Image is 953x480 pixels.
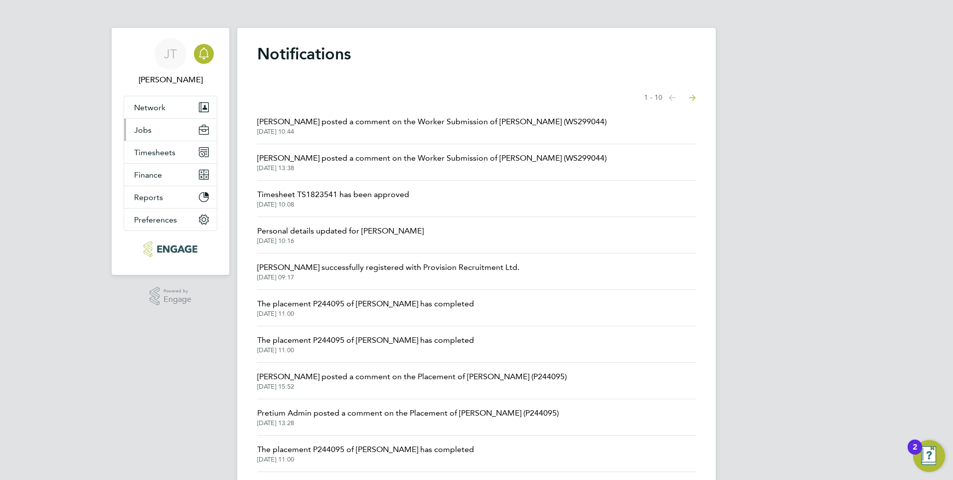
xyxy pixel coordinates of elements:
span: [DATE] 10:16 [257,237,424,245]
button: Timesheets [124,141,217,163]
span: [DATE] 13:28 [257,419,559,427]
span: Jobs [134,125,152,135]
a: Powered byEngage [150,287,192,306]
span: James Tarling [124,74,217,86]
span: [DATE] 13:38 [257,164,607,172]
span: [PERSON_NAME] posted a comment on the Worker Submission of [PERSON_NAME] (WS299044) [257,116,607,128]
span: Reports [134,193,163,202]
nav: Main navigation [112,28,229,275]
span: Timesheet TS1823541 has been approved [257,189,409,201]
span: [DATE] 09:17 [257,273,519,281]
span: Personal details updated for [PERSON_NAME] [257,225,424,237]
a: The placement P244095 of [PERSON_NAME] has completed[DATE] 11:00 [257,444,474,464]
span: [DATE] 11:00 [257,310,474,318]
button: Jobs [124,119,217,141]
span: [PERSON_NAME] posted a comment on the Worker Submission of [PERSON_NAME] (WS299044) [257,152,607,164]
a: [PERSON_NAME] posted a comment on the Worker Submission of [PERSON_NAME] (WS299044)[DATE] 13:38 [257,152,607,172]
span: Network [134,103,165,112]
span: [DATE] 11:00 [257,456,474,464]
span: [PERSON_NAME] successfully registered with Provision Recruitment Ltd. [257,261,519,273]
span: Pretium Admin posted a comment on the Placement of [PERSON_NAME] (P244095) [257,407,559,419]
a: [PERSON_NAME] posted a comment on the Worker Submission of [PERSON_NAME] (WS299044)[DATE] 10:44 [257,116,607,136]
span: [PERSON_NAME] posted a comment on the Placement of [PERSON_NAME] (P244095) [257,371,567,383]
span: Finance [134,170,162,180]
a: Go to home page [124,241,217,257]
span: Timesheets [134,148,175,157]
span: [DATE] 10:44 [257,128,607,136]
span: Preferences [134,215,177,225]
a: The placement P244095 of [PERSON_NAME] has completed[DATE] 11:00 [257,334,474,354]
button: Open Resource Center, 2 new notifications [913,440,945,472]
span: Powered by [163,287,191,295]
span: [DATE] 11:00 [257,346,474,354]
a: Pretium Admin posted a comment on the Placement of [PERSON_NAME] (P244095)[DATE] 13:28 [257,407,559,427]
a: [PERSON_NAME] successfully registered with Provision Recruitment Ltd.[DATE] 09:17 [257,261,519,281]
a: The placement P244095 of [PERSON_NAME] has completed[DATE] 11:00 [257,298,474,318]
span: The placement P244095 of [PERSON_NAME] has completed [257,444,474,456]
span: The placement P244095 of [PERSON_NAME] has completed [257,298,474,310]
h1: Notifications [257,44,696,64]
span: Engage [163,295,191,304]
span: The placement P244095 of [PERSON_NAME] has completed [257,334,474,346]
span: JT [164,47,177,60]
span: [DATE] 15:52 [257,383,567,391]
button: Preferences [124,209,217,231]
button: Finance [124,164,217,186]
a: [PERSON_NAME] posted a comment on the Placement of [PERSON_NAME] (P244095)[DATE] 15:52 [257,371,567,391]
a: JT[PERSON_NAME] [124,38,217,86]
span: [DATE] 10:08 [257,201,409,209]
button: Network [124,96,217,118]
a: Personal details updated for [PERSON_NAME][DATE] 10:16 [257,225,424,245]
div: 2 [913,447,917,460]
img: provision-recruitment-logo-retina.png [144,241,197,257]
button: Reports [124,186,217,208]
a: Timesheet TS1823541 has been approved[DATE] 10:08 [257,189,409,209]
span: 1 - 10 [644,93,662,103]
nav: Select page of notifications list [644,88,696,108]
